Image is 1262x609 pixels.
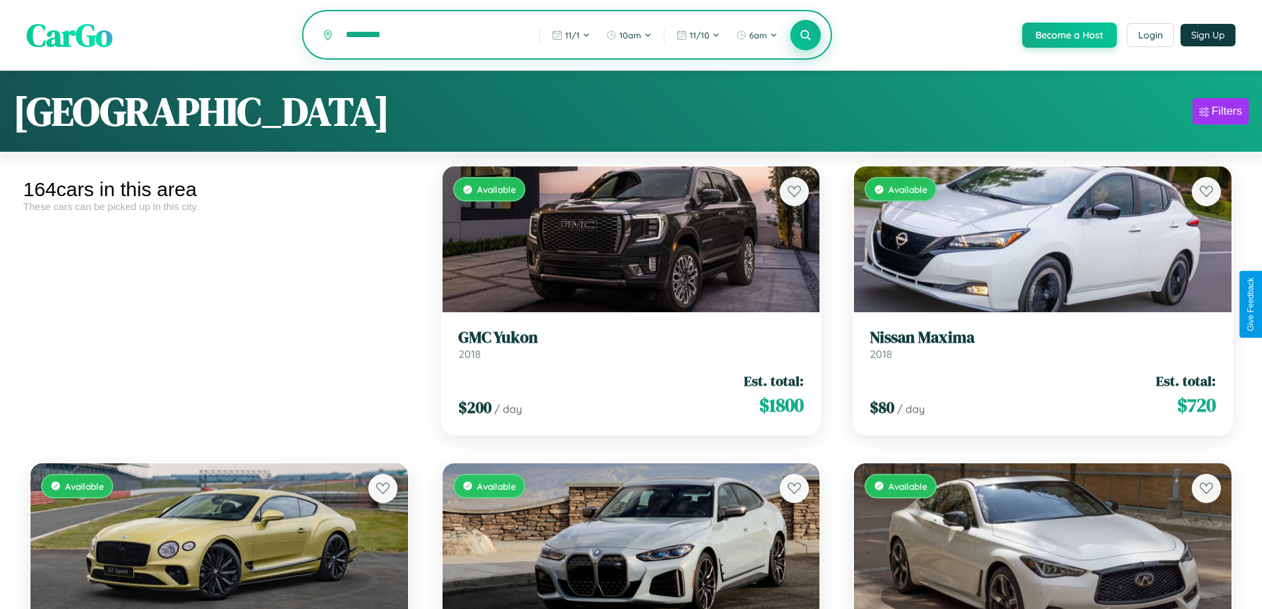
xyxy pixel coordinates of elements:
a: GMC Yukon2018 [458,328,804,360]
button: Become a Host [1022,23,1117,48]
span: Available [888,480,927,492]
span: CarGo [26,13,113,57]
button: 6am [729,25,784,46]
h1: [GEOGRAPHIC_DATA] [13,84,390,138]
h3: GMC Yukon [458,328,804,347]
div: Filters [1212,105,1242,118]
span: $ 1800 [759,392,804,418]
button: 11/1 [545,25,597,46]
button: 11/10 [670,25,727,46]
span: 2018 [870,347,892,360]
span: 6am [749,30,767,40]
span: 2018 [458,347,481,360]
span: Est. total: [744,371,804,390]
span: 10am [619,30,641,40]
span: Available [65,480,104,492]
span: $ 80 [870,396,894,418]
span: 11 / 10 [690,30,710,40]
button: Login [1127,23,1174,47]
span: $ 200 [458,396,492,418]
div: 164 cars in this area [23,178,415,201]
a: Nissan Maxima2018 [870,328,1216,360]
h3: Nissan Maxima [870,328,1216,347]
span: 11 / 1 [565,30,580,40]
button: Filters [1192,98,1249,125]
span: Available [477,184,516,195]
span: Available [477,480,516,492]
span: / day [897,402,925,415]
button: 10am [600,25,658,46]
span: Available [888,184,927,195]
span: Est. total: [1156,371,1216,390]
span: $ 720 [1177,392,1216,418]
button: Sign Up [1181,24,1236,46]
div: These cars can be picked up in this city. [23,201,415,212]
span: / day [494,402,522,415]
div: Give Feedback [1246,278,1255,331]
